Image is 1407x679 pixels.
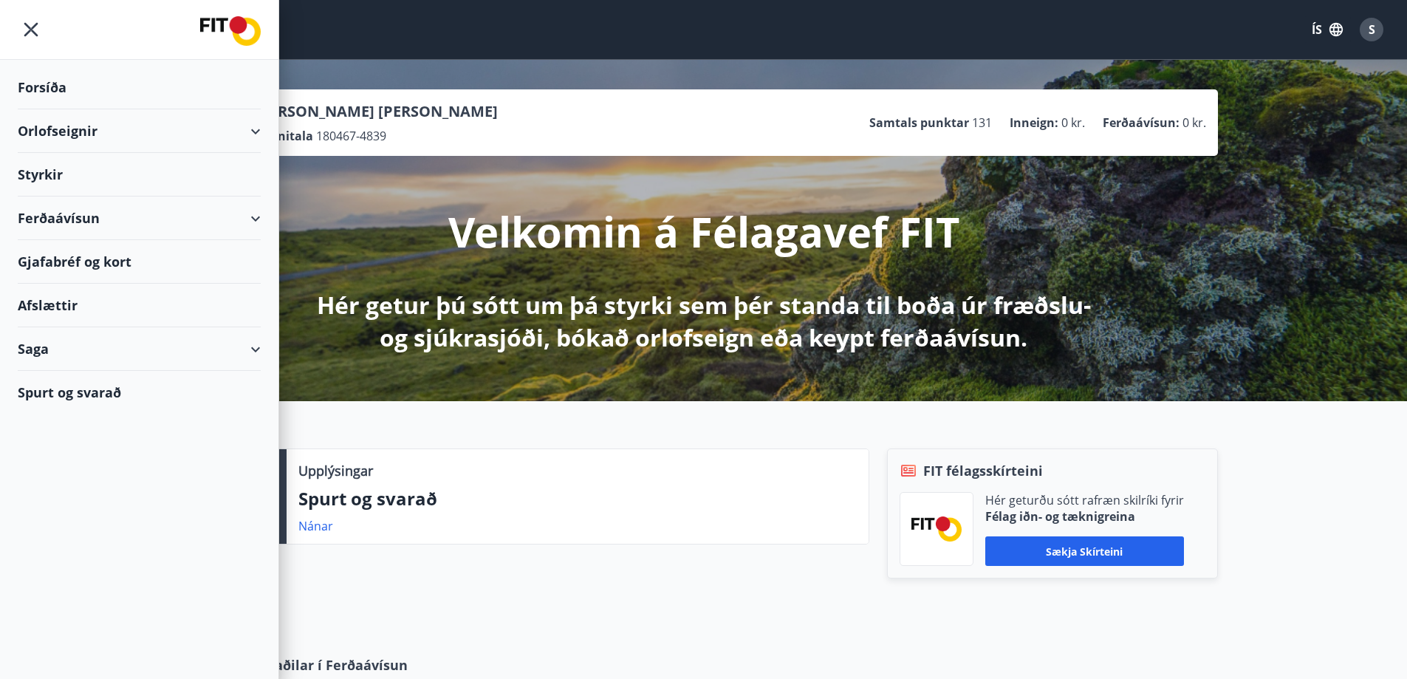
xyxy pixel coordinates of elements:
[985,536,1184,566] button: Sækja skírteini
[18,153,261,197] div: Styrkir
[1103,115,1180,131] p: Ferðaávísun :
[448,203,959,259] p: Velkomin á Félagavef FIT
[18,109,261,153] div: Orlofseignir
[923,461,1043,480] span: FIT félagsskírteini
[18,284,261,327] div: Afslættir
[869,115,969,131] p: Samtals punktar
[1354,12,1389,47] button: S
[314,289,1094,354] p: Hér getur þú sótt um þá styrki sem þér standa til boða úr fræðslu- og sjúkrasjóði, bókað orlofsei...
[298,461,373,480] p: Upplýsingar
[1369,21,1375,38] span: S
[972,115,992,131] span: 131
[911,516,962,541] img: FPQVkF9lTnNbbaRSFyT17YYeljoOGk5m51IhT0bO.png
[1010,115,1058,131] p: Inneign :
[18,16,44,43] button: menu
[18,66,261,109] div: Forsíða
[316,128,386,144] span: 180467-4839
[18,371,261,414] div: Spurt og svarað
[298,486,857,511] p: Spurt og svarað
[298,518,333,534] a: Nánar
[200,16,261,46] img: union_logo
[18,197,261,240] div: Ferðaávísun
[208,655,408,675] span: Samstarfsaðilar í Ferðaávísun
[1304,16,1351,43] button: ÍS
[985,492,1184,508] p: Hér geturðu sótt rafræn skilríki fyrir
[18,327,261,371] div: Saga
[1061,115,1085,131] span: 0 kr.
[985,508,1184,525] p: Félag iðn- og tæknigreina
[18,240,261,284] div: Gjafabréf og kort
[1182,115,1206,131] span: 0 kr.
[255,128,313,144] p: Kennitala
[255,101,498,122] p: [PERSON_NAME] [PERSON_NAME]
